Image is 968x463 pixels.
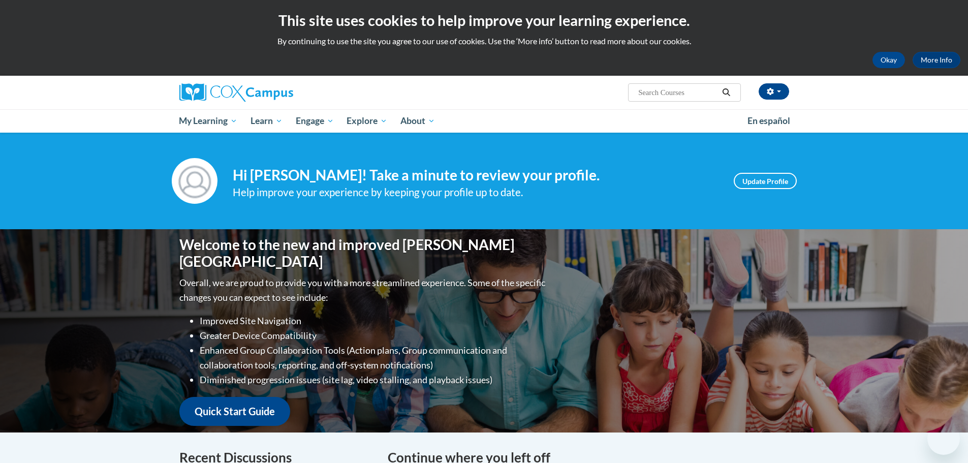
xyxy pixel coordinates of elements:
[913,52,960,68] a: More Info
[179,83,372,102] a: Cox Campus
[340,109,394,133] a: Explore
[637,86,719,99] input: Search Courses
[200,328,548,343] li: Greater Device Compatibility
[8,36,960,47] p: By continuing to use the site you agree to our use of cookies. Use the ‘More info’ button to read...
[741,110,797,132] a: En español
[734,173,797,189] a: Update Profile
[872,52,905,68] button: Okay
[8,10,960,30] h2: This site uses cookies to help improve your learning experience.
[179,236,548,270] h1: Welcome to the new and improved [PERSON_NAME][GEOGRAPHIC_DATA]
[179,275,548,305] p: Overall, we are proud to provide you with a more streamlined experience. Some of the specific cha...
[179,397,290,426] a: Quick Start Guide
[251,115,283,127] span: Learn
[759,83,789,100] button: Account Settings
[927,422,960,455] iframe: Button to launch messaging window
[179,115,237,127] span: My Learning
[179,83,293,102] img: Cox Campus
[719,86,734,99] button: Search
[164,109,804,133] div: Main menu
[173,109,244,133] a: My Learning
[394,109,442,133] a: About
[200,373,548,387] li: Diminished progression issues (site lag, video stalling, and playback issues)
[172,158,217,204] img: Profile Image
[296,115,334,127] span: Engage
[400,115,435,127] span: About
[747,115,790,126] span: En español
[289,109,340,133] a: Engage
[347,115,387,127] span: Explore
[200,314,548,328] li: Improved Site Navigation
[233,184,719,201] div: Help improve your experience by keeping your profile up to date.
[244,109,289,133] a: Learn
[233,167,719,184] h4: Hi [PERSON_NAME]! Take a minute to review your profile.
[200,343,548,373] li: Enhanced Group Collaboration Tools (Action plans, Group communication and collaboration tools, re...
